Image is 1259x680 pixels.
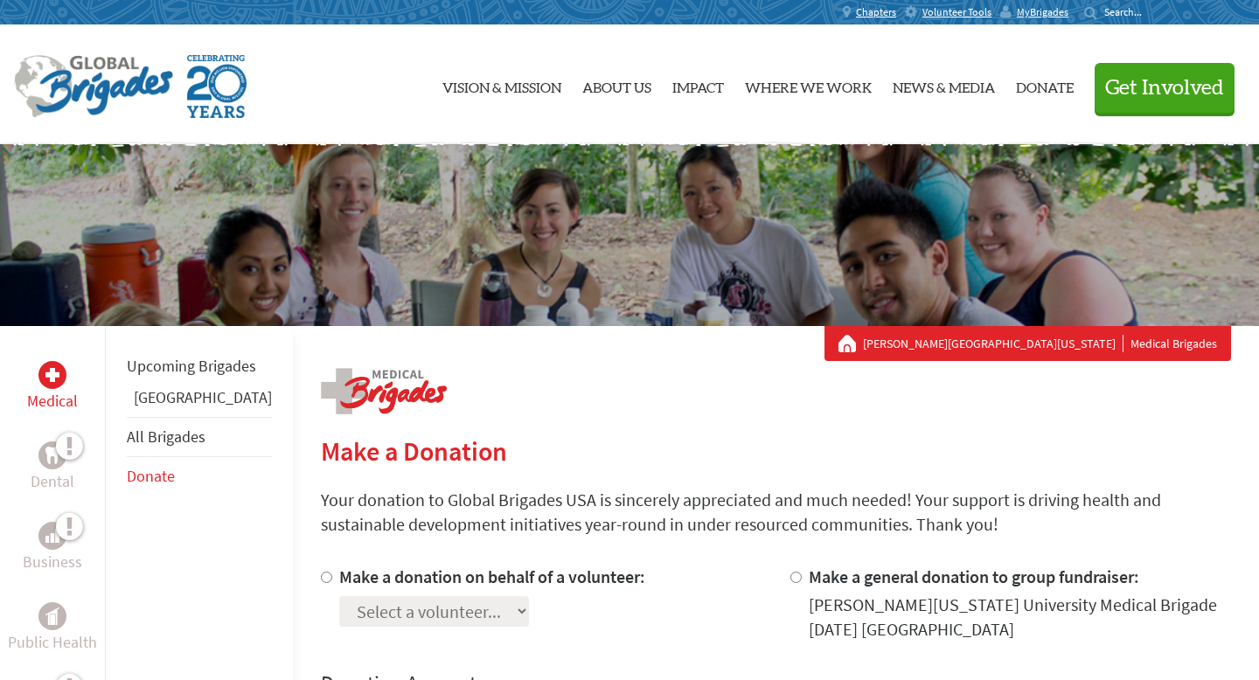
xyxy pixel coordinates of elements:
a: Where We Work [745,39,872,130]
span: MyBrigades [1017,5,1068,19]
span: Get Involved [1105,78,1224,99]
span: Volunteer Tools [922,5,991,19]
div: Business [38,522,66,550]
a: DentalDental [31,441,74,494]
a: BusinessBusiness [23,522,82,574]
img: Business [45,529,59,543]
a: Donate [1016,39,1074,130]
a: News & Media [893,39,995,130]
label: Make a donation on behalf of a volunteer: [339,566,645,587]
li: Donate [127,457,272,496]
img: Medical [45,368,59,382]
div: Public Health [38,602,66,630]
a: Donate [127,466,175,486]
div: [PERSON_NAME][US_STATE] University Medical Brigade [DATE] [GEOGRAPHIC_DATA] [809,593,1232,642]
p: Public Health [8,630,97,655]
a: Impact [672,39,724,130]
div: Medical [38,361,66,389]
p: Your donation to Global Brigades USA is sincerely appreciated and much needed! Your support is dr... [321,488,1231,537]
img: Public Health [45,607,59,625]
a: About Us [582,39,651,130]
h2: Make a Donation [321,435,1231,467]
a: Public HealthPublic Health [8,602,97,655]
button: Get Involved [1095,63,1235,113]
input: Search... [1104,5,1154,18]
img: Global Brigades Logo [14,55,173,118]
img: Global Brigades Celebrating 20 Years [187,55,247,118]
div: Medical Brigades [838,335,1217,352]
a: All Brigades [127,427,205,447]
div: Dental [38,441,66,469]
li: Upcoming Brigades [127,347,272,385]
label: Make a general donation to group fundraiser: [809,566,1139,587]
a: [PERSON_NAME][GEOGRAPHIC_DATA][US_STATE] [863,335,1123,352]
img: logo-medical.png [321,368,447,414]
a: Vision & Mission [442,39,561,130]
li: All Brigades [127,417,272,457]
img: Dental [45,447,59,463]
li: Panama [127,385,272,417]
a: Upcoming Brigades [127,356,256,376]
p: Business [23,550,82,574]
p: Medical [27,389,78,413]
a: MedicalMedical [27,361,78,413]
span: Chapters [856,5,896,19]
a: [GEOGRAPHIC_DATA] [134,387,272,407]
p: Dental [31,469,74,494]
